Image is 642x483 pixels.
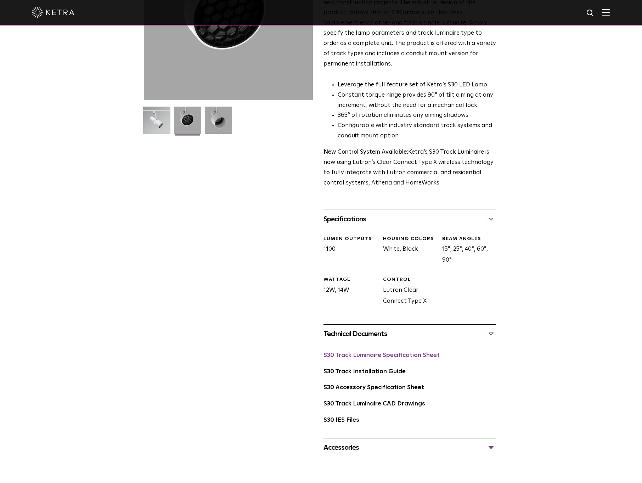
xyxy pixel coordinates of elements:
li: 365° of rotation eliminates any aiming shadows [338,110,496,121]
img: ketra-logo-2019-white [32,7,74,18]
li: Leverage the full feature set of Ketra’s S30 LED Lamp [338,80,496,90]
li: Configurable with industry standard track systems and conduit mount option [338,121,496,141]
div: HOUSING COLORS [383,235,437,243]
div: Specifications [323,214,496,225]
div: 12W, 14W [318,276,377,307]
strong: New Control System Available: [323,149,408,155]
div: LUMEN OUTPUTS [323,235,377,243]
a: S30 Track Luminaire CAD Drawings [323,401,425,407]
img: 9e3d97bd0cf938513d6e [205,107,232,139]
li: Constant torque hinge provides 90° of tilt aiming at any increment, without the need for a mechan... [338,90,496,111]
div: Accessories [323,442,496,453]
div: Technical Documents [323,328,496,340]
div: 1100 [318,235,377,266]
div: White, Black [378,235,437,266]
a: S30 Track Luminaire Specification Sheet [323,352,440,358]
img: search icon [586,9,595,18]
div: Lutron Clear Connect Type X [378,276,437,307]
a: S30 Track Installation Guide [323,369,406,375]
p: Ketra’s S30 Track Luminaire is now using Lutron’s Clear Connect Type X wireless technology to ful... [323,147,496,188]
img: S30-Track-Luminaire-2021-Web-Square [143,107,170,139]
div: BEAM ANGLES [442,235,496,243]
a: S30 IES Files [323,417,359,423]
img: Hamburger%20Nav.svg [602,9,610,16]
img: 3b1b0dc7630e9da69e6b [174,107,201,139]
div: WATTAGE [323,276,377,283]
div: CONTROL [383,276,437,283]
a: S30 Accessory Specification Sheet [323,385,424,391]
div: 15°, 25°, 40°, 60°, 90° [437,235,496,266]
